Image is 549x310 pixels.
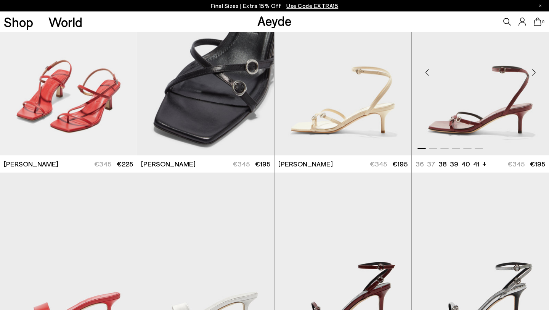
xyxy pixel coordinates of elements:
li: 38 [438,159,447,169]
ul: variant [416,159,477,169]
li: 41 [473,159,479,169]
span: €345 [507,160,525,168]
span: [PERSON_NAME] [4,159,58,169]
span: €345 [370,160,387,168]
a: [PERSON_NAME] €345 €195 [274,155,411,173]
li: 40 [461,159,470,169]
span: €345 [94,160,111,168]
li: 39 [450,159,458,169]
span: [PERSON_NAME] [141,159,196,169]
li: + [482,158,486,169]
a: 0 [534,18,541,26]
span: €195 [530,160,545,168]
span: €195 [255,160,270,168]
a: [PERSON_NAME] €345 €195 [137,155,274,173]
a: 36 37 38 39 40 41 + €345 €195 [412,155,549,173]
span: €195 [392,160,408,168]
a: Shop [4,15,33,29]
span: [PERSON_NAME] [278,159,333,169]
span: Navigate to /collections/ss25-final-sizes [286,2,338,9]
a: Aeyde [257,13,292,29]
span: 0 [541,20,545,24]
div: Previous slide [416,61,438,84]
a: World [48,15,82,29]
span: €225 [117,160,133,168]
span: €345 [233,160,250,168]
div: Next slide [522,61,545,84]
p: Final Sizes | Extra 15% Off [211,1,339,11]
